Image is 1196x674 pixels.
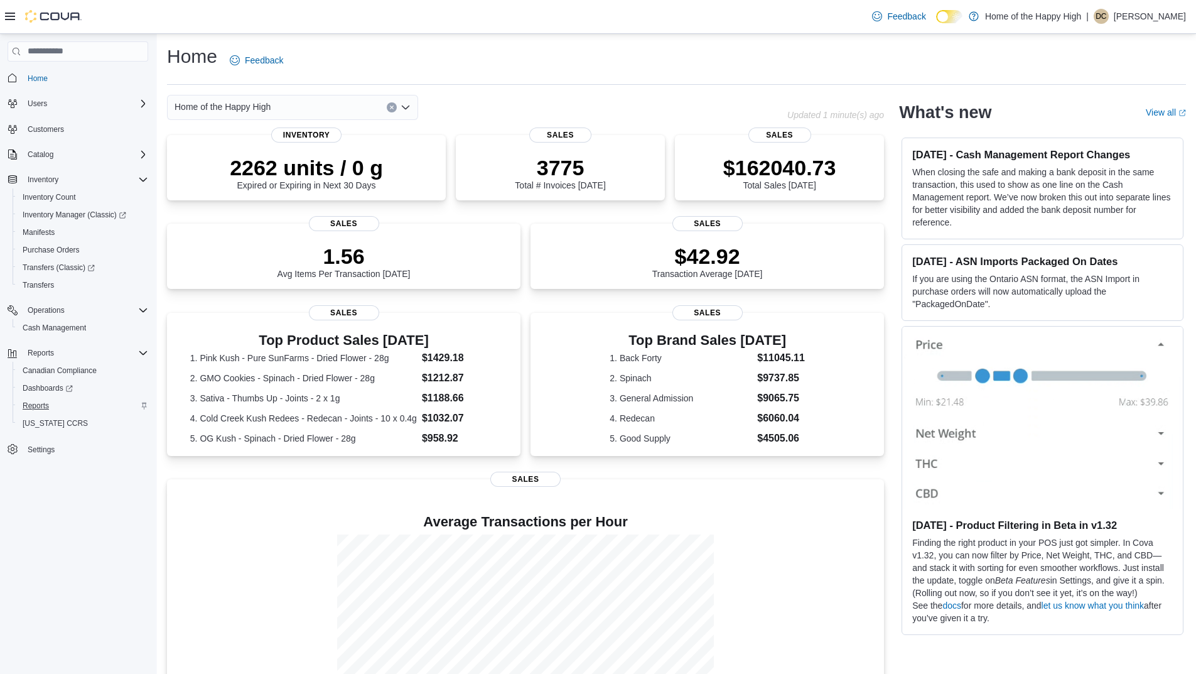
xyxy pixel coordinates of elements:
[912,166,1173,229] p: When closing the safe and making a bank deposit in the same transaction, this used to show as one...
[18,398,54,413] a: Reports
[18,225,60,240] a: Manifests
[18,381,148,396] span: Dashboards
[3,440,153,458] button: Settings
[190,352,417,364] dt: 1. Pink Kush - Pure SunFarms - Dried Flower - 28g
[23,323,86,333] span: Cash Management
[1114,9,1186,24] p: [PERSON_NAME]
[23,70,148,86] span: Home
[912,536,1173,599] p: Finding the right product in your POS just got simpler. In Cova v1.32, you can now filter by Pric...
[190,432,417,445] dt: 5. OG Kush - Spinach - Dried Flower - 28g
[230,155,383,190] div: Expired or Expiring in Next 30 Days
[13,415,153,432] button: [US_STATE] CCRS
[23,345,59,361] button: Reports
[936,10,962,23] input: Dark Mode
[13,379,153,397] a: Dashboards
[422,371,497,386] dd: $1212.87
[723,155,836,190] div: Total Sales [DATE]
[422,411,497,426] dd: $1032.07
[18,207,148,222] span: Inventory Manager (Classic)
[13,188,153,206] button: Inventory Count
[28,99,47,109] span: Users
[18,242,85,258] a: Purchase Orders
[23,263,95,273] span: Transfers (Classic)
[912,273,1173,310] p: If you are using the Ontario ASN format, the ASN Import in purchase orders will now automatically...
[3,69,153,87] button: Home
[23,442,60,457] a: Settings
[912,599,1173,624] p: See the for more details, and after you’ve given it a try.
[277,244,411,269] p: 1.56
[610,432,752,445] dt: 5. Good Supply
[18,363,102,378] a: Canadian Compliance
[3,95,153,112] button: Users
[942,601,961,611] a: docs
[1086,9,1089,24] p: |
[18,398,148,413] span: Reports
[912,519,1173,531] h3: [DATE] - Product Filtering in Beta in v1.32
[28,348,54,358] span: Reports
[18,225,148,240] span: Manifests
[995,575,1050,585] em: Beta Features
[401,102,411,112] button: Open list of options
[672,305,743,320] span: Sales
[18,242,148,258] span: Purchase Orders
[13,241,153,259] button: Purchase Orders
[28,124,64,134] span: Customers
[18,320,148,335] span: Cash Management
[25,10,82,23] img: Cova
[167,44,217,69] h1: Home
[245,54,283,67] span: Feedback
[757,371,805,386] dd: $9737.85
[23,96,148,111] span: Users
[23,96,52,111] button: Users
[23,441,148,457] span: Settings
[652,244,763,279] div: Transaction Average [DATE]
[23,280,54,290] span: Transfers
[23,227,55,237] span: Manifests
[18,416,148,431] span: Washington CCRS
[8,64,148,491] nav: Complex example
[787,110,884,120] p: Updated 1 minute(s) ago
[23,147,148,162] span: Catalog
[23,172,148,187] span: Inventory
[190,392,417,405] dt: 3. Sativa - Thumbs Up - Joints - 2 x 1g
[18,260,100,275] a: Transfers (Classic)
[672,216,743,231] span: Sales
[13,362,153,379] button: Canadian Compliance
[23,121,148,137] span: Customers
[18,260,148,275] span: Transfers (Classic)
[757,351,805,366] dd: $11045.11
[13,397,153,415] button: Reports
[610,372,752,384] dt: 2. Spinach
[18,190,81,205] a: Inventory Count
[912,255,1173,268] h3: [DATE] - ASN Imports Packaged On Dates
[3,146,153,163] button: Catalog
[23,71,53,86] a: Home
[23,172,63,187] button: Inventory
[23,345,148,361] span: Reports
[277,244,411,279] div: Avg Items Per Transaction [DATE]
[23,147,58,162] button: Catalog
[3,302,153,319] button: Operations
[13,224,153,241] button: Manifests
[610,333,805,348] h3: Top Brand Sales [DATE]
[28,445,55,455] span: Settings
[490,472,561,487] span: Sales
[867,4,930,29] a: Feedback
[23,401,49,411] span: Reports
[23,383,73,393] span: Dashboards
[23,303,148,318] span: Operations
[757,431,805,446] dd: $4505.06
[515,155,605,180] p: 3775
[28,149,53,160] span: Catalog
[1042,601,1144,611] a: let us know what you think
[175,99,271,114] span: Home of the Happy High
[13,319,153,337] button: Cash Management
[985,9,1081,24] p: Home of the Happy High
[748,128,811,143] span: Sales
[3,171,153,188] button: Inventory
[23,122,69,137] a: Customers
[190,333,497,348] h3: Top Product Sales [DATE]
[18,207,131,222] a: Inventory Manager (Classic)
[757,411,805,426] dd: $6060.04
[652,244,763,269] p: $42.92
